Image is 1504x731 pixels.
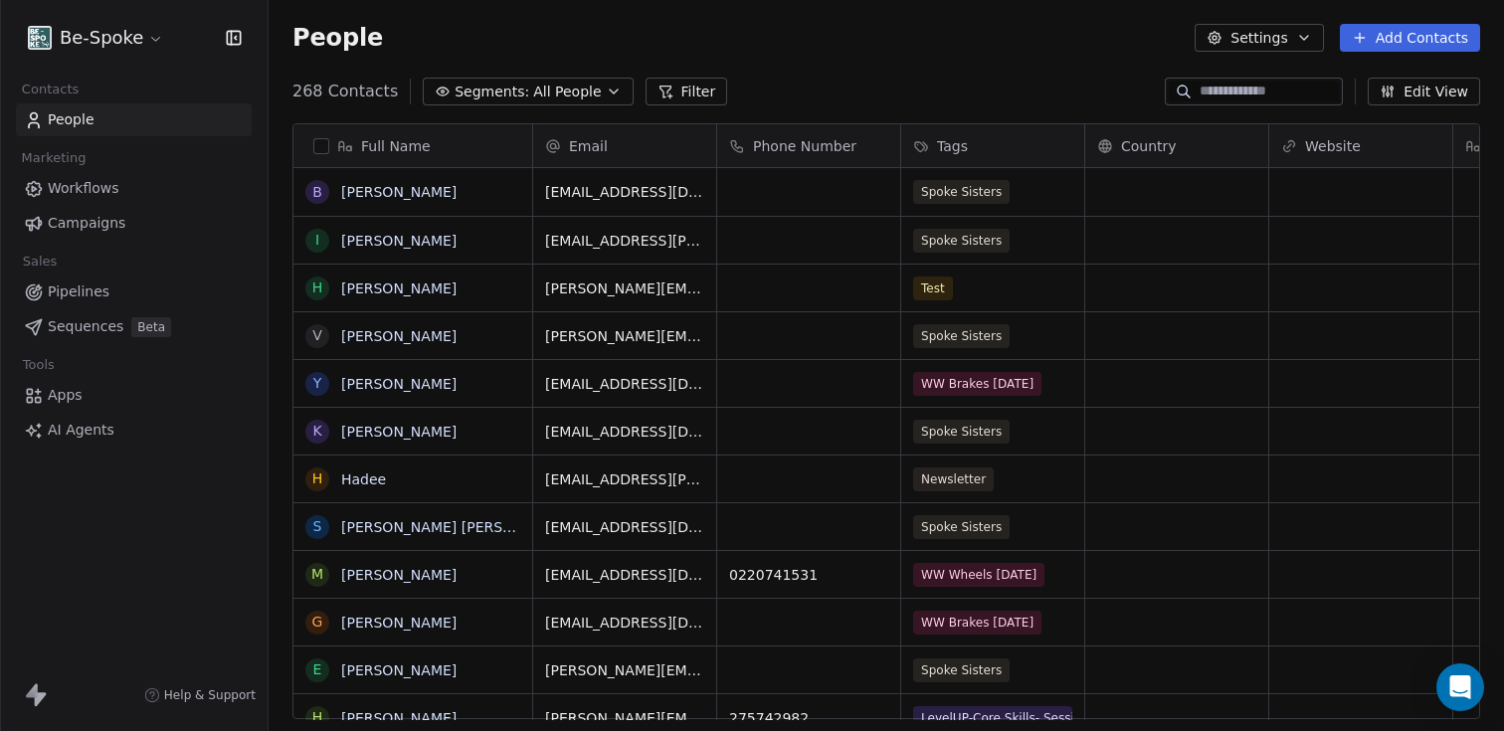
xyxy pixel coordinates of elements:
a: [PERSON_NAME] [341,662,457,678]
span: Marketing [13,143,94,173]
span: Country [1121,136,1177,156]
button: Be-Spoke [24,21,168,55]
span: [EMAIL_ADDRESS][PERSON_NAME][DOMAIN_NAME] [545,469,704,489]
span: Spoke Sisters [913,324,1010,348]
span: 275742982 [729,708,888,728]
a: [PERSON_NAME] [341,615,457,631]
span: [EMAIL_ADDRESS][DOMAIN_NAME] [545,374,704,394]
div: Email [533,124,716,167]
div: E [313,659,322,680]
span: LevelUP-Core Skills- Session 4-[DATE] [913,706,1072,730]
span: Spoke Sisters [913,229,1010,253]
span: [PERSON_NAME][EMAIL_ADDRESS][DOMAIN_NAME] [545,708,704,728]
button: Filter [646,78,728,105]
span: WW Wheels [DATE] [913,563,1044,587]
button: Settings [1195,24,1323,52]
span: [EMAIL_ADDRESS][DOMAIN_NAME] [545,182,704,202]
span: Pipelines [48,281,109,302]
div: I [315,230,319,251]
span: Test [913,276,953,300]
span: Workflows [48,178,119,199]
span: All People [533,82,601,102]
a: Help & Support [144,687,256,703]
div: grid [293,168,533,720]
a: Workflows [16,172,252,205]
a: Apps [16,379,252,412]
span: [EMAIL_ADDRESS][DOMAIN_NAME] [545,517,704,537]
a: [PERSON_NAME] [341,567,457,583]
span: People [48,109,94,130]
a: [PERSON_NAME] [341,328,457,344]
a: [PERSON_NAME] [341,424,457,440]
span: [EMAIL_ADDRESS][DOMAIN_NAME] [545,565,704,585]
span: People [292,23,383,53]
span: AI Agents [48,420,114,441]
span: Spoke Sisters [913,515,1010,539]
div: Tags [901,124,1084,167]
span: Newsletter [913,467,994,491]
span: Full Name [361,136,431,156]
a: Pipelines [16,275,252,308]
span: Tools [14,350,63,380]
div: K [312,421,321,442]
span: 268 Contacts [292,80,398,103]
div: H [312,707,323,728]
div: Open Intercom Messenger [1436,663,1484,711]
span: Email [569,136,608,156]
button: Add Contacts [1340,24,1480,52]
div: Website [1269,124,1452,167]
span: WW Brakes [DATE] [913,372,1041,396]
a: People [16,103,252,136]
a: Campaigns [16,207,252,240]
span: Spoke Sisters [913,420,1010,444]
span: Spoke Sisters [913,180,1010,204]
a: [PERSON_NAME] [341,184,457,200]
span: Contacts [13,75,88,104]
a: [PERSON_NAME] [341,376,457,392]
div: G [312,612,323,633]
span: Sequences [48,316,123,337]
a: [PERSON_NAME] [341,280,457,296]
div: H [312,277,323,298]
div: Phone Number [717,124,900,167]
a: Hadee [341,471,386,487]
a: [PERSON_NAME] [341,233,457,249]
button: Edit View [1368,78,1480,105]
span: [EMAIL_ADDRESS][PERSON_NAME][DOMAIN_NAME] [545,231,704,251]
a: [PERSON_NAME] [341,710,457,726]
span: Tags [937,136,968,156]
div: Country [1085,124,1268,167]
span: 0220741531 [729,565,888,585]
div: Y [313,373,322,394]
span: [EMAIL_ADDRESS][DOMAIN_NAME] [545,613,704,633]
div: V [312,325,322,346]
span: WW Brakes [DATE] [913,611,1041,635]
span: Phone Number [753,136,856,156]
span: [EMAIL_ADDRESS][DOMAIN_NAME] [545,422,704,442]
span: Beta [131,317,171,337]
span: Be-Spoke [60,25,143,51]
span: [PERSON_NAME][EMAIL_ADDRESS][DOMAIN_NAME] [545,278,704,298]
div: H [312,468,323,489]
div: Full Name [293,124,532,167]
span: Campaigns [48,213,125,234]
span: Apps [48,385,83,406]
span: [PERSON_NAME][EMAIL_ADDRESS][DOMAIN_NAME] [545,326,704,346]
span: Spoke Sisters [913,658,1010,682]
a: SequencesBeta [16,310,252,343]
img: Facebook%20profile%20picture.png [28,26,52,50]
span: Help & Support [164,687,256,703]
span: Website [1305,136,1361,156]
a: AI Agents [16,414,252,447]
span: [PERSON_NAME][EMAIL_ADDRESS][DOMAIN_NAME] [545,660,704,680]
span: Sales [14,247,66,276]
a: [PERSON_NAME] [PERSON_NAME] [341,519,577,535]
div: B [312,182,322,203]
div: S [313,516,322,537]
span: Segments: [455,82,529,102]
div: M [311,564,323,585]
